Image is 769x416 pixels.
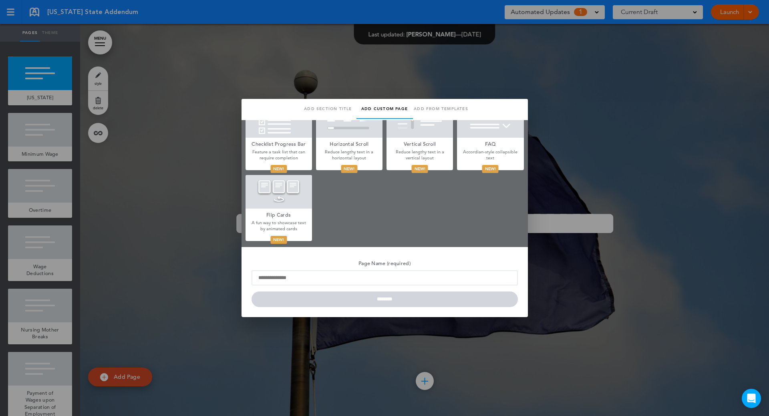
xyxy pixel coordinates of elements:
[457,149,523,161] p: Accordian-style collapsible text
[246,220,312,232] p: A fun way to showcase text by animated cards
[270,236,287,244] div: New!
[252,257,518,268] h5: Page Name (required)
[387,138,453,149] h5: Vertical Scroll
[482,165,499,173] div: New!
[246,149,312,161] p: Feature a task list that can require completion
[316,149,382,161] p: Reduce lengthy text in a horizontal layout
[457,138,523,149] h5: FAQ
[270,165,287,173] div: New!
[341,165,357,173] div: New!
[246,209,312,220] h5: Flip Cards
[413,99,469,119] a: Add from templates
[316,138,382,149] h5: Horizontal Scroll
[412,165,428,173] div: New!
[246,138,312,149] h5: Checklist Progress Bar
[300,99,356,119] a: Add section title
[356,99,413,119] a: Add custom page
[387,149,453,161] p: Reduce lengthy text in a vertical layout
[252,270,518,285] input: Page Name (required)
[742,389,761,408] div: Open Intercom Messenger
